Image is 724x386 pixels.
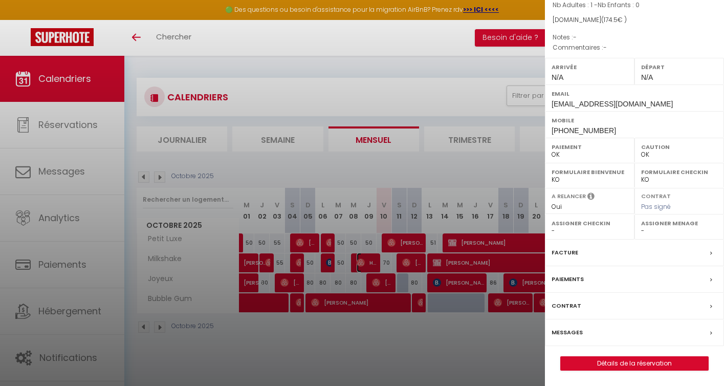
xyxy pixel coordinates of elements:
span: - [573,33,577,41]
label: Assigner Checkin [552,218,628,228]
label: Formulaire Checkin [641,167,717,177]
label: Email [552,89,717,99]
label: Caution [641,142,717,152]
label: Contrat [552,301,581,311]
span: [PHONE_NUMBER] [552,126,616,135]
span: N/A [641,73,653,81]
label: Mobile [552,115,717,125]
div: [DOMAIN_NAME] [553,15,716,25]
p: Commentaires : [553,42,716,53]
i: Sélectionner OUI si vous souhaiter envoyer les séquences de messages post-checkout [587,192,595,203]
label: Assigner Menage [641,218,717,228]
span: Nb Adultes : 1 - [553,1,640,9]
a: Détails de la réservation [561,357,708,370]
span: [EMAIL_ADDRESS][DOMAIN_NAME] [552,100,673,108]
label: Formulaire Bienvenue [552,167,628,177]
label: Départ [641,62,717,72]
label: Arrivée [552,62,628,72]
span: Pas signé [641,202,671,211]
label: Contrat [641,192,671,199]
span: - [603,43,607,52]
span: N/A [552,73,563,81]
span: 174.5 [604,15,618,24]
label: Paiement [552,142,628,152]
span: ( € ) [601,15,627,24]
label: Messages [552,327,583,338]
span: Nb Enfants : 0 [598,1,640,9]
label: Facture [552,247,578,258]
p: Notes : [553,32,716,42]
label: A relancer [552,192,586,201]
label: Paiements [552,274,584,285]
